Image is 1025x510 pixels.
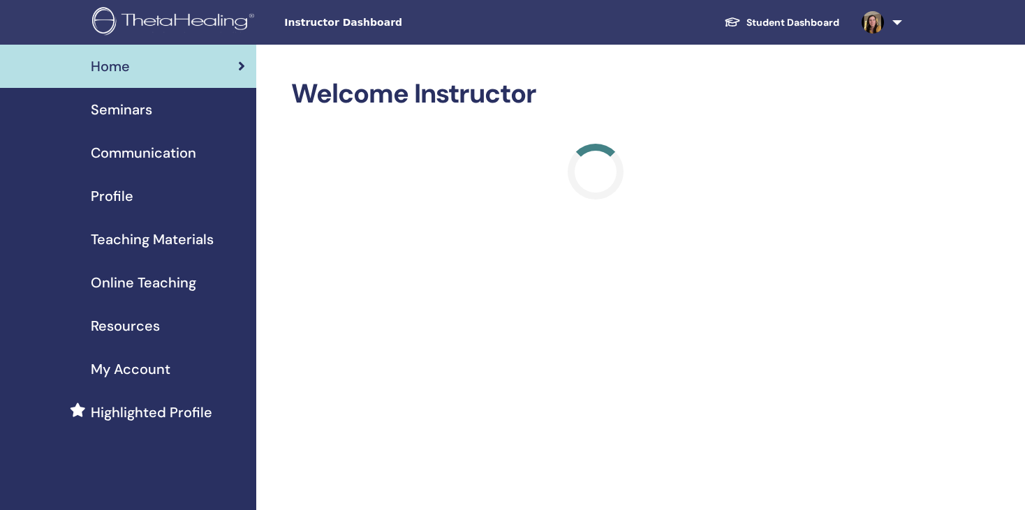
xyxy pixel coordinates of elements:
span: Highlighted Profile [91,402,212,423]
span: My Account [91,359,170,380]
span: Teaching Materials [91,229,214,250]
span: Online Teaching [91,272,196,293]
a: Student Dashboard [713,10,850,36]
h2: Welcome Instructor [291,78,899,110]
img: graduation-cap-white.svg [724,16,741,28]
img: logo.png [92,7,259,38]
span: Profile [91,186,133,207]
span: Home [91,56,130,77]
span: Communication [91,142,196,163]
span: Seminars [91,99,152,120]
img: default.jpg [862,11,884,33]
span: Instructor Dashboard [284,15,494,30]
span: Resources [91,315,160,336]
